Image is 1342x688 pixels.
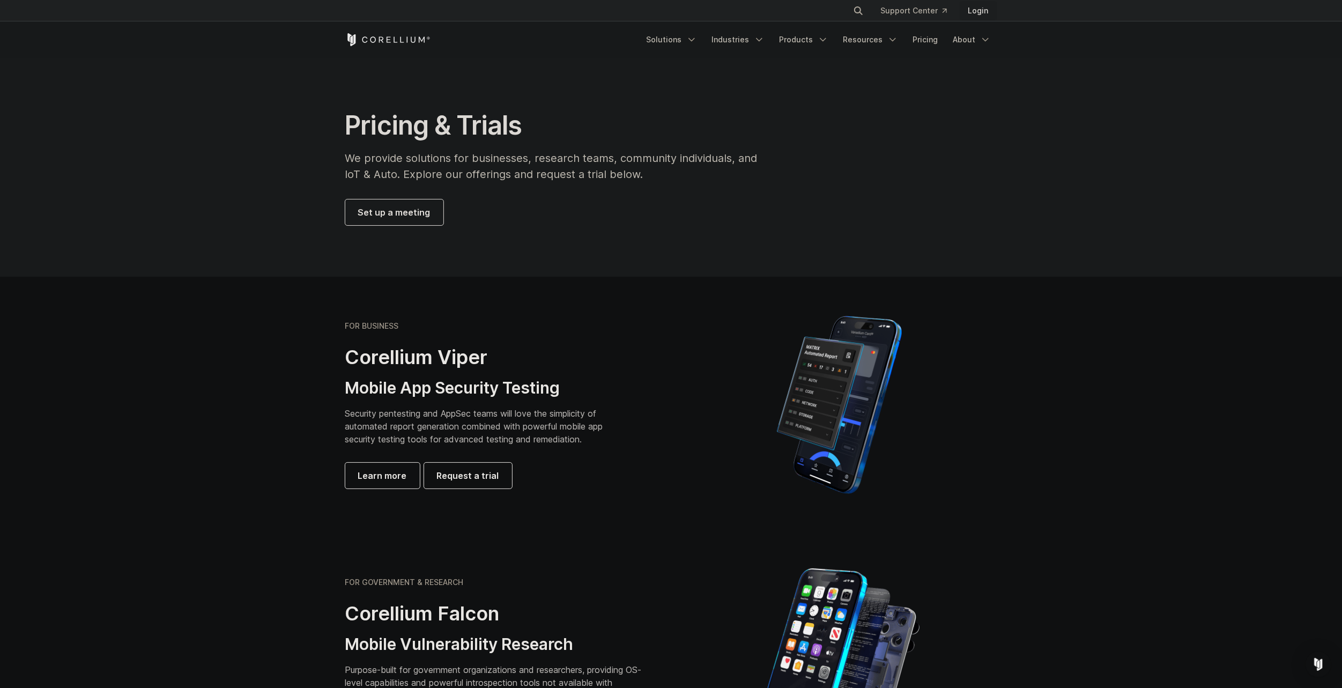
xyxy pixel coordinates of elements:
a: Products [773,30,835,49]
div: Open Intercom Messenger [1306,652,1331,677]
a: Industries [706,30,771,49]
a: Set up a meeting [345,199,443,225]
h1: Pricing & Trials [345,109,773,142]
a: Resources [837,30,904,49]
a: Support Center [872,1,955,20]
h2: Corellium Viper [345,345,620,369]
h3: Mobile App Security Testing [345,378,620,398]
div: Navigation Menu [840,1,997,20]
p: Security pentesting and AppSec teams will love the simplicity of automated report generation comb... [345,407,620,446]
span: Request a trial [437,469,499,482]
h6: FOR GOVERNMENT & RESEARCH [345,578,464,587]
span: Set up a meeting [358,206,431,219]
h2: Corellium Falcon [345,602,646,626]
img: Corellium MATRIX automated report on iPhone showing app vulnerability test results across securit... [759,311,920,499]
h6: FOR BUSINESS [345,321,399,331]
button: Search [849,1,868,20]
a: Corellium Home [345,33,431,46]
a: Solutions [640,30,703,49]
h3: Mobile Vulnerability Research [345,634,646,655]
a: Request a trial [424,463,512,489]
a: Login [960,1,997,20]
a: About [947,30,997,49]
div: Navigation Menu [640,30,997,49]
p: We provide solutions for businesses, research teams, community individuals, and IoT & Auto. Explo... [345,150,773,182]
a: Pricing [907,30,945,49]
a: Learn more [345,463,420,489]
span: Learn more [358,469,407,482]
